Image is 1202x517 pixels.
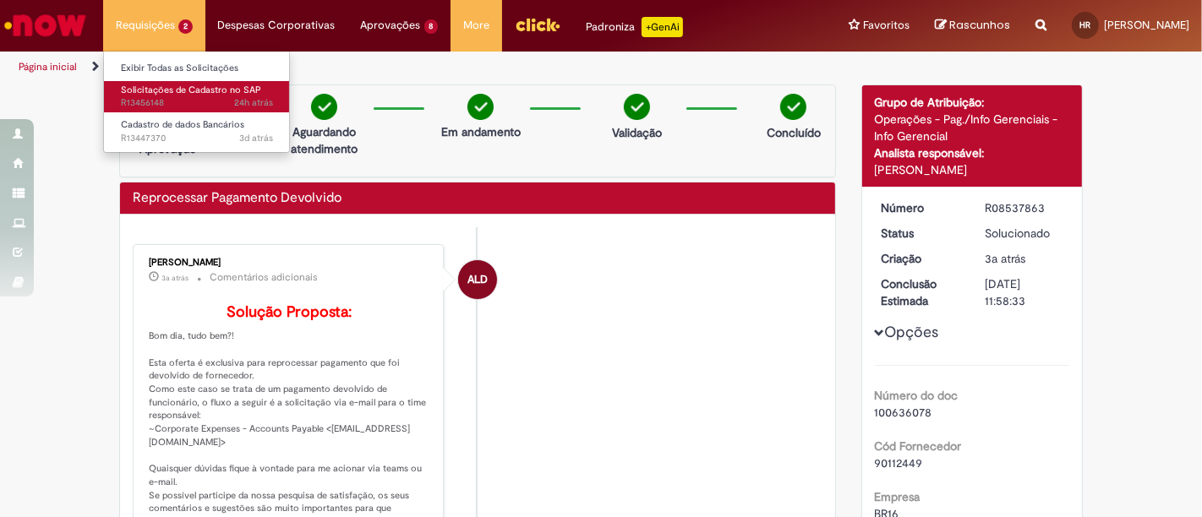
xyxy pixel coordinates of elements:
[239,132,273,144] span: 3d atrás
[985,251,1025,266] span: 3a atrás
[869,199,973,216] dt: Número
[104,81,290,112] a: Aberto R13456148 : Solicitações de Cadastro no SAP
[467,259,488,300] span: ALD
[149,258,430,268] div: [PERSON_NAME]
[875,94,1070,111] div: Grupo de Atribuição:
[949,17,1010,33] span: Rascunhos
[161,273,188,283] span: 3a atrás
[361,17,421,34] span: Aprovações
[875,405,932,420] span: 100636078
[121,84,261,96] span: Solicitações de Cadastro no SAP
[13,52,789,83] ul: Trilhas de página
[424,19,439,34] span: 8
[121,118,244,131] span: Cadastro de dados Bancários
[283,123,365,157] p: Aguardando atendimento
[234,96,273,109] span: 24h atrás
[985,250,1063,267] div: 21/07/2022 09:58:29
[121,96,273,110] span: R13456148
[875,455,923,471] span: 90112449
[869,250,973,267] dt: Criação
[1104,18,1189,32] span: [PERSON_NAME]
[234,96,273,109] time: 28/08/2025 09:25:25
[104,59,290,78] a: Exibir Todas as Solicitações
[875,438,962,454] b: Cód Fornecedor
[467,94,494,120] img: check-circle-green.png
[104,116,290,147] a: Aberto R13447370 : Cadastro de dados Bancários
[642,17,683,37] p: +GenAi
[780,94,806,120] img: check-circle-green.png
[985,199,1063,216] div: R08537863
[767,124,821,141] p: Concluído
[863,17,910,34] span: Favoritos
[935,18,1010,34] a: Rascunhos
[875,111,1070,144] div: Operações - Pag./Info Gerenciais - Info Gerencial
[875,388,959,403] b: Número do doc
[218,17,336,34] span: Despesas Corporativas
[869,225,973,242] dt: Status
[985,251,1025,266] time: 21/07/2022 09:58:29
[624,94,650,120] img: check-circle-green.png
[210,270,318,285] small: Comentários adicionais
[586,17,683,37] div: Padroniza
[985,225,1063,242] div: Solucionado
[875,144,1070,161] div: Analista responsável:
[103,51,290,153] ul: Requisições
[985,275,1063,309] div: [DATE] 11:58:33
[869,275,973,309] dt: Conclusão Estimada
[441,123,521,140] p: Em andamento
[875,161,1070,178] div: [PERSON_NAME]
[161,273,188,283] time: 21/07/2022 10:57:45
[458,260,497,299] div: Andressa Luiza Da Silva
[121,132,273,145] span: R13447370
[2,8,89,42] img: ServiceNow
[19,60,77,73] a: Página inicial
[463,17,489,34] span: More
[133,191,341,206] h2: Reprocessar Pagamento Devolvido Histórico de tíquete
[311,94,337,120] img: check-circle-green.png
[1080,19,1091,30] span: HR
[515,12,560,37] img: click_logo_yellow_360x200.png
[178,19,193,34] span: 2
[875,489,921,504] b: Empresa
[227,302,352,322] b: Solução Proposta:
[239,132,273,144] time: 26/08/2025 10:21:38
[116,17,175,34] span: Requisições
[612,124,662,141] p: Validação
